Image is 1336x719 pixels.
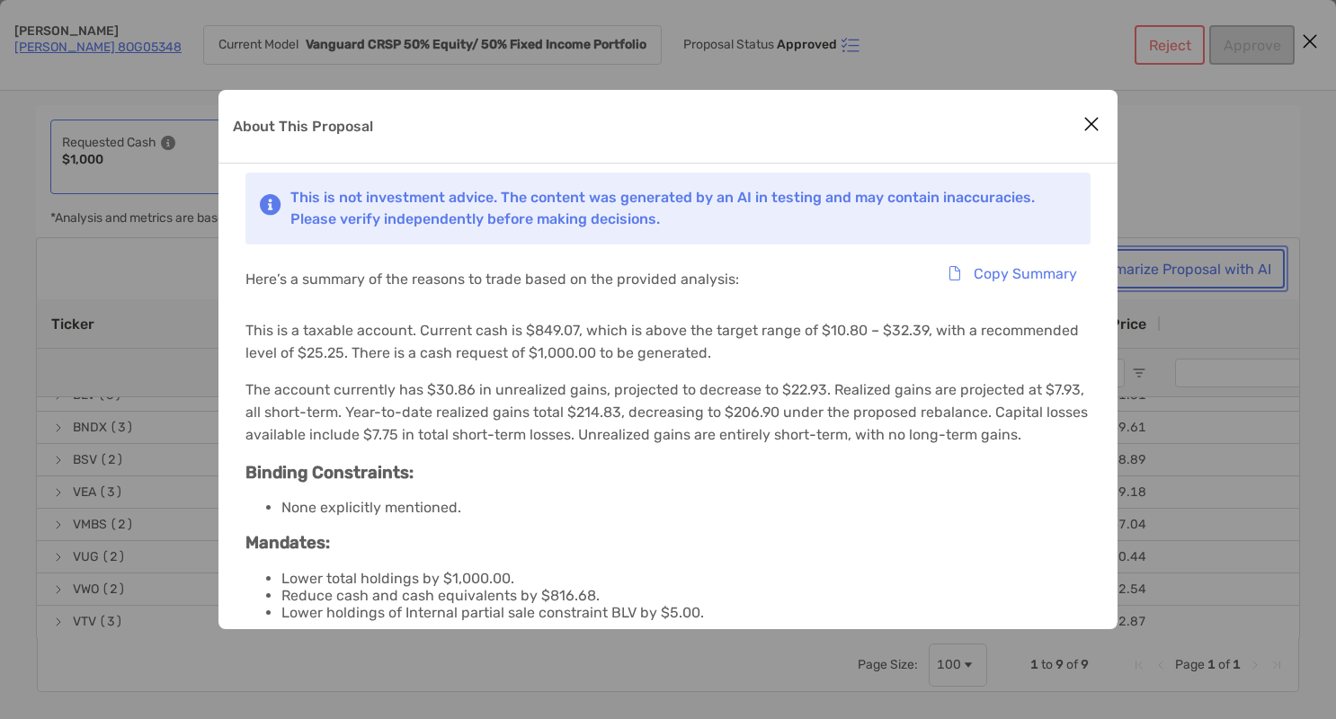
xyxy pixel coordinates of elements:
li: Lower total holdings by $1,000.00. [281,570,1091,587]
button: Copy Summary [935,253,1091,293]
p: About This Proposal [233,115,373,138]
li: Reduce cash and cash equivalents by $816.68. [281,587,1091,604]
button: Close modal [1078,111,1105,138]
li: Lower holdings of Internal partial sale constraint BLV by $5.00. [281,604,1091,621]
div: This is not investment advice. The content was generated by an AI in testing and may contain inac... [290,187,1076,230]
img: Notification icon [260,194,281,216]
p: This is a taxable account. Current cash is $849.07, which is above the target range of $10.80 – $... [245,319,1091,364]
h3: Binding Constraints: [245,463,1091,483]
p: Here’s a summary of the reasons to trade based on the provided analysis: [245,268,739,290]
p: The account currently has $30.86 in unrealized gains, projected to decrease to $22.93. Realized g... [245,378,1091,446]
h3: Mandates: [245,533,1091,553]
li: None explicitly mentioned. [281,499,1091,516]
div: About This Proposal [218,90,1118,629]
